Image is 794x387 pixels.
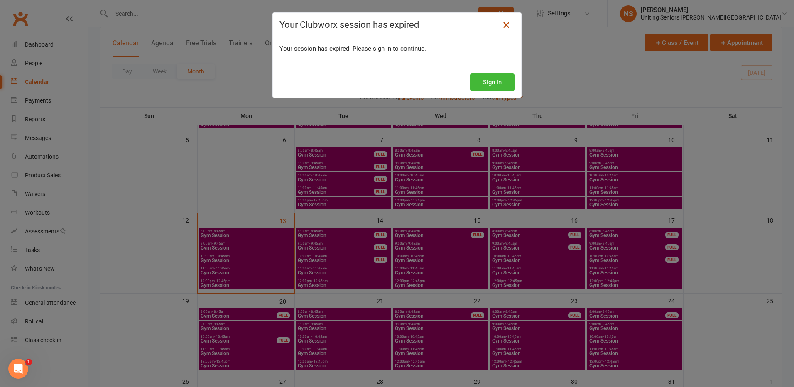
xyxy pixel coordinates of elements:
iframe: Intercom live chat [8,359,28,379]
button: Sign In [470,73,515,91]
span: Your session has expired. Please sign in to continue. [279,45,426,52]
a: Close [500,18,513,32]
span: 1 [25,359,32,365]
h4: Your Clubworx session has expired [279,20,515,30]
